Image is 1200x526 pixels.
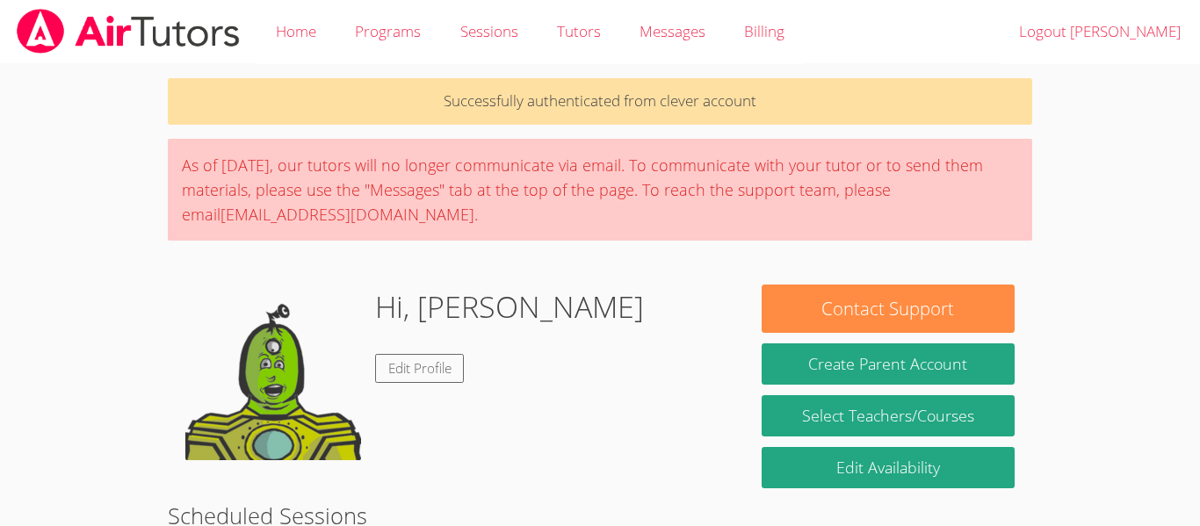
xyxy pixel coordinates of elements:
[762,285,1015,333] button: Contact Support
[168,78,1032,125] p: Successfully authenticated from clever account
[168,139,1032,241] div: As of [DATE], our tutors will no longer communicate via email. To communicate with your tutor or ...
[185,285,361,460] img: default.png
[762,447,1015,488] a: Edit Availability
[640,21,705,41] span: Messages
[762,395,1015,436] a: Select Teachers/Courses
[762,343,1015,385] button: Create Parent Account
[375,354,465,383] a: Edit Profile
[375,285,644,329] h1: Hi, [PERSON_NAME]
[15,9,242,54] img: airtutors_banner-c4298cdbf04f3fff15de1276eac7730deb9818008684d7c2e4769d2f7ddbe033.png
